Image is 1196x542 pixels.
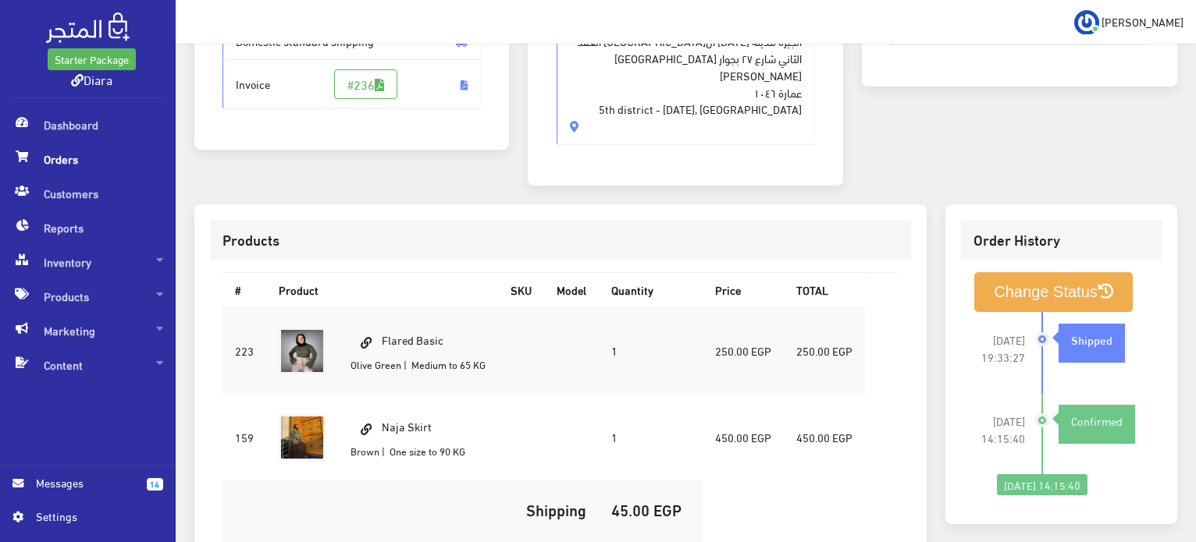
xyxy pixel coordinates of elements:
[703,394,784,480] td: 450.00 EGP
[12,142,163,176] span: Orders
[12,211,163,245] span: Reports
[12,474,163,508] a: 14 Messages
[222,273,266,306] th: #
[147,478,163,491] span: 14
[1118,435,1177,494] iframe: Drift Widget Chat Controller
[703,307,784,395] td: 250.00 EGP
[498,273,544,306] th: SKU
[235,501,586,518] h5: Shipping
[784,307,865,395] td: 250.00 EGP
[404,355,486,374] small: | Medium to 65 KG
[997,474,1087,496] div: [DATE] 14:15:40
[222,307,266,395] td: 223
[599,307,703,395] td: 1
[1102,12,1184,31] span: [PERSON_NAME]
[784,273,865,306] th: TOTAL
[382,441,465,460] small: | One size to 90 KG
[544,273,599,306] th: Model
[599,273,703,306] th: Quantity
[12,245,163,279] span: Inventory
[46,12,130,43] img: .
[12,108,163,142] span: Dashboard
[351,355,401,374] small: Olive Green
[611,501,690,518] h5: 45.00 EGP
[974,331,1025,366] span: [DATE] 19:33:27
[599,394,703,480] td: 1
[334,69,397,99] a: #236
[1074,10,1099,35] img: ...
[12,314,163,348] span: Marketing
[222,232,899,247] h3: Products
[974,272,1133,312] button: Change Status
[570,16,803,118] span: الجيزة مدينة [DATE] ال[GEOGRAPHIC_DATA] العقد الثاني شارع ٢٧ بجوار [GEOGRAPHIC_DATA][PERSON_NAME]...
[222,394,266,480] td: 159
[1059,413,1135,430] div: Confirmed
[703,273,784,306] th: Price
[12,348,163,382] span: Content
[36,508,150,525] span: Settings
[974,413,1025,447] span: [DATE] 14:15:40
[36,474,134,491] span: Messages
[12,508,163,533] a: Settings
[784,394,865,480] td: 450.00 EGP
[12,176,163,211] span: Customers
[1074,9,1184,34] a: ... [PERSON_NAME]
[974,232,1149,247] h3: Order History
[222,59,482,109] span: Invoice
[338,394,498,480] td: Naja Skirt
[266,273,498,306] th: Product
[12,279,163,314] span: Products
[1071,331,1112,348] strong: Shipped
[351,441,379,460] small: Brown
[71,68,112,90] a: Diara
[48,48,136,70] a: Starter Package
[338,307,498,395] td: Flared Basic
